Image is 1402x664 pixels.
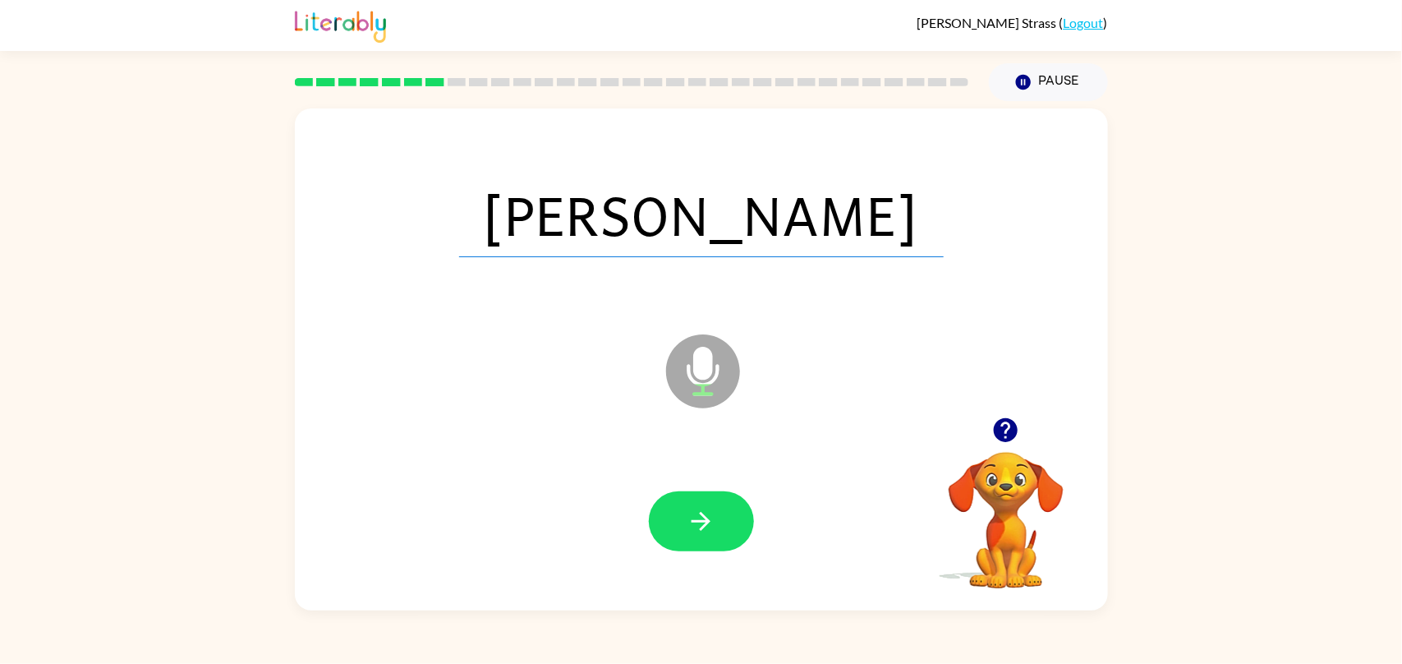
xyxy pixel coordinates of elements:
[989,63,1108,101] button: Pause
[295,7,386,43] img: Literably
[1064,15,1104,30] a: Logout
[917,15,1060,30] span: [PERSON_NAME] Strass
[459,172,944,257] span: [PERSON_NAME]
[917,15,1108,30] div: ( )
[924,427,1088,591] video: Your browser must support playing .mp4 files to use Literably. Please try using another browser.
